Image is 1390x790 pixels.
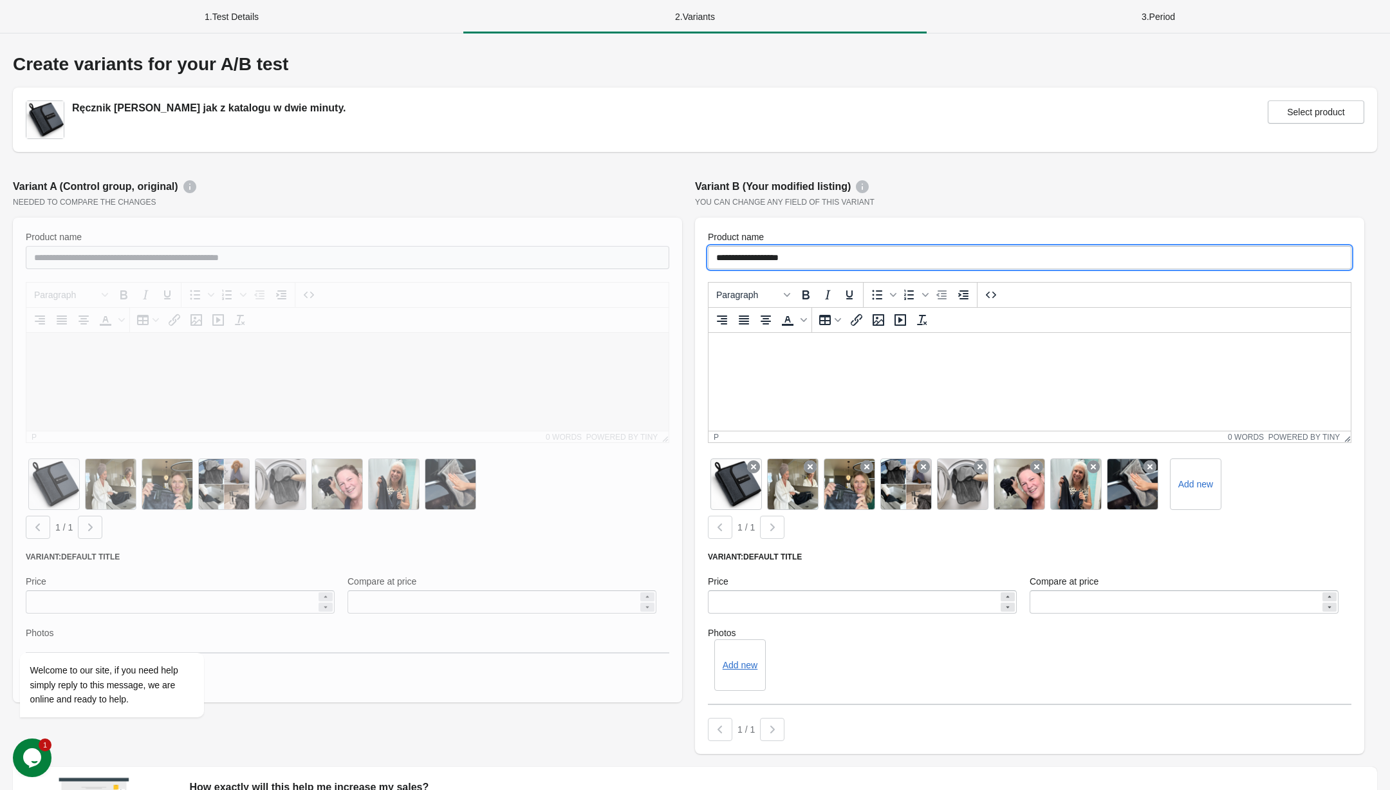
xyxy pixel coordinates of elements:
button: Increase indent [952,284,974,306]
span: 1 / 1 [737,724,755,735]
button: Blocks [711,284,795,306]
button: Source code [980,284,1002,306]
button: Decrease indent [931,284,952,306]
label: Compare at price [1030,575,1098,588]
label: Price [708,575,728,588]
div: Ręcznik [PERSON_NAME] jak z katalogu w dwie minuty. [72,100,346,116]
button: Bold [795,284,817,306]
span: 1 / 1 [55,522,73,532]
button: Add new [723,660,757,670]
div: p [714,433,719,442]
div: Variant: Default Title [708,552,1351,562]
div: Bullet list [866,284,898,306]
div: Create variants for your A/B test [13,54,1377,75]
div: Numbered list [898,284,931,306]
div: Variant B (Your modified listing) [695,179,1364,194]
label: Photos [708,626,1351,639]
button: Insert/edit media [889,309,911,331]
iframe: chat widget [13,738,54,777]
div: Resize [1340,431,1351,442]
button: Align right [711,309,733,331]
button: Insert/edit link [846,309,867,331]
div: Needed to compare the changes [13,197,682,207]
label: Product name [708,230,764,243]
button: Align center [755,309,777,331]
div: Variant A (Control group, original) [13,179,682,194]
button: Justify [733,309,755,331]
button: Italic [817,284,839,306]
span: 1 / 1 [737,522,755,532]
button: Clear formatting [911,309,933,331]
button: Insert/edit image [867,309,889,331]
span: Paragraph [716,290,779,300]
button: 0 words [1228,433,1264,442]
iframe: Rich Text Area. Press ALT-0 for help. [709,333,1351,431]
span: Select product [1287,107,1345,117]
button: Select product [1268,100,1364,124]
button: Table [815,309,846,331]
div: Text color [777,309,809,331]
button: Underline [839,284,860,306]
a: Powered by Tiny [1268,433,1340,442]
label: Add new [1178,478,1213,491]
div: You can change any field of this variant [695,197,1364,207]
iframe: chat widget [13,536,245,732]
